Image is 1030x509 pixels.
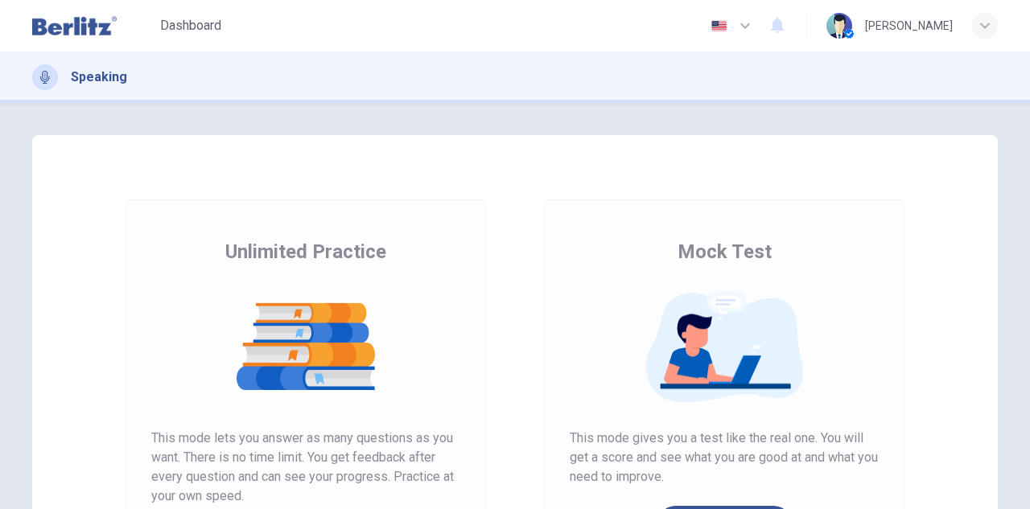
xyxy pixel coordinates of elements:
div: [PERSON_NAME] [865,16,953,35]
span: Unlimited Practice [225,239,386,265]
span: This mode lets you answer as many questions as you want. There is no time limit. You get feedback... [151,429,460,506]
img: Profile picture [826,13,852,39]
span: Dashboard [160,16,221,35]
img: en [709,20,729,32]
span: Mock Test [678,239,772,265]
img: Berlitz Latam logo [32,10,117,42]
span: This mode gives you a test like the real one. You will get a score and see what you are good at a... [570,429,879,486]
a: Berlitz Latam logo [32,10,154,42]
button: Dashboard [154,11,228,40]
h1: Speaking [71,68,127,87]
